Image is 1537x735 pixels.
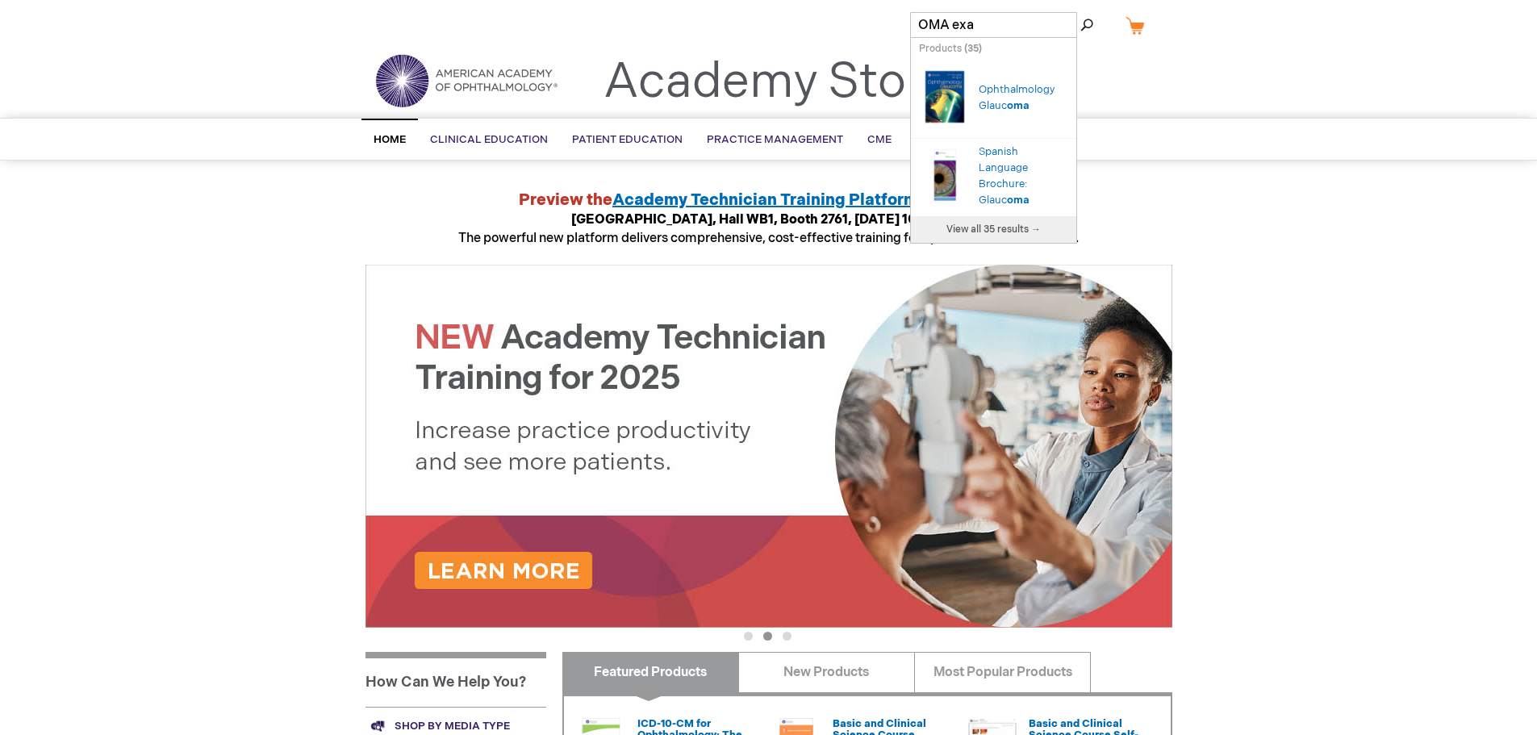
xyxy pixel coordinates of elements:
a: Ophthalmology Glaucoma [919,65,979,134]
button: 2 of 3 [763,632,772,641]
span: oma [1007,99,1030,112]
a: Featured Products [562,652,739,692]
strong: Preview the at AAO 2025 [519,190,1018,210]
a: Academy Store [604,53,951,111]
a: Ophthalmology Glaucoma [979,83,1055,112]
span: Products [919,43,962,55]
h1: How Can We Help You? [365,652,546,707]
span: Home [374,133,406,146]
span: 35 [967,43,979,55]
a: Spanish Language Brochure: Glaucoma [919,143,979,212]
img: Spanish Language Brochure: Glaucoma [919,143,971,207]
input: Name, # or keyword [910,12,1077,38]
button: 3 of 3 [783,632,791,641]
button: 1 of 3 [744,632,753,641]
ul: Search Autocomplete Result [911,61,1076,216]
span: Clinical Education [430,133,548,146]
a: New Products [738,652,915,692]
span: Practice Management [707,133,843,146]
span: ( ) [964,43,982,55]
a: Spanish Language Brochure: Glaucoma [979,145,1030,207]
span: The powerful new platform delivers comprehensive, cost-effective training for ophthalmic clinical... [458,212,1079,246]
a: Most Popular Products [914,652,1091,692]
strong: [GEOGRAPHIC_DATA], Hall WB1, Booth 2761, [DATE] 10:30 a.m. [571,212,967,228]
span: CME [867,133,892,146]
span: oma [1007,194,1030,207]
span: View all 35 results → [946,223,1041,236]
img: Ophthalmology Glaucoma [919,65,971,129]
span: Search [1038,8,1100,40]
span: Patient Education [572,133,683,146]
a: View all 35 results → [911,216,1076,243]
a: Academy Technician Training Platform [612,190,918,210]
